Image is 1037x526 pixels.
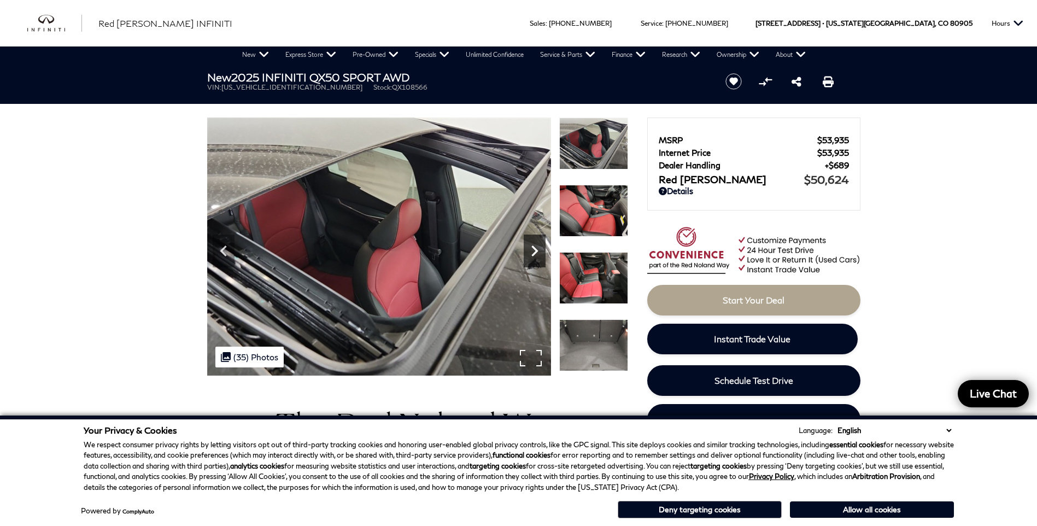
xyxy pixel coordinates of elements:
a: Unlimited Confidence [458,46,532,63]
button: Deny targeting cookies [618,501,782,518]
strong: targeting cookies [690,461,747,470]
span: : [546,19,547,27]
h1: 2025 INFINITI QX50 SPORT AWD [207,71,707,83]
div: Next [524,235,546,267]
strong: analytics cookies [230,461,284,470]
a: Instant Trade Value [647,324,858,354]
strong: targeting cookies [470,461,526,470]
div: Powered by [81,507,154,515]
span: Stock: [373,83,392,91]
span: Schedule Test Drive [714,375,793,385]
nav: Main Navigation [234,46,814,63]
span: VIN: [207,83,221,91]
a: Privacy Policy [749,472,794,481]
button: Allow all cookies [790,501,954,518]
a: Red [PERSON_NAME] $50,624 [659,173,849,186]
span: $53,935 [817,148,849,157]
button: Save vehicle [722,73,746,90]
a: Share this New 2025 INFINITI QX50 SPORT AWD [792,75,801,88]
img: New 2025 BLACK OBSIDIAN INFINITI SPORT AWD image 28 [559,185,628,237]
span: Instant Trade Value [714,334,790,344]
a: [STREET_ADDRESS] • [US_STATE][GEOGRAPHIC_DATA], CO 80905 [755,19,972,27]
a: Print this New 2025 INFINITI QX50 SPORT AWD [823,75,834,88]
a: Finance [604,46,654,63]
a: infiniti [27,15,82,32]
select: Language Select [835,425,954,436]
p: We respect consumer privacy rights by letting visitors opt out of third-party tracking cookies an... [84,440,954,493]
a: Service & Parts [532,46,604,63]
strong: Arbitration Provision [852,472,920,481]
button: Compare Vehicle [757,73,774,90]
img: New 2025 BLACK OBSIDIAN INFINITI SPORT AWD image 30 [559,319,628,371]
span: Download Brochure [713,414,794,424]
strong: New [207,71,231,84]
span: Live Chat [964,387,1022,400]
a: [PHONE_NUMBER] [549,19,612,27]
span: MSRP [659,135,817,145]
span: Service [641,19,662,27]
a: Express Store [277,46,344,63]
a: MSRP $53,935 [659,135,849,145]
a: Live Chat [958,380,1029,407]
div: Previous [213,235,235,267]
strong: functional cookies [493,451,550,459]
span: [US_VEHICLE_IDENTIFICATION_NUMBER] [221,83,362,91]
span: Internet Price [659,148,817,157]
a: Specials [407,46,458,63]
img: New 2025 BLACK OBSIDIAN INFINITI SPORT AWD image 29 [559,252,628,304]
a: Schedule Test Drive [647,365,860,396]
a: Ownership [708,46,768,63]
span: Dealer Handling [659,160,825,170]
span: $50,624 [804,173,849,186]
a: ComplyAuto [122,508,154,515]
a: Dealer Handling $689 [659,160,849,170]
a: Pre-Owned [344,46,407,63]
a: Internet Price $53,935 [659,148,849,157]
span: Your Privacy & Cookies [84,425,177,435]
span: $53,935 [817,135,849,145]
div: Language: [799,427,833,434]
a: [PHONE_NUMBER] [665,19,728,27]
img: New 2025 BLACK OBSIDIAN INFINITI SPORT AWD image 27 [559,118,628,170]
span: : [662,19,664,27]
span: Sales [530,19,546,27]
span: Red [PERSON_NAME] [659,173,804,185]
a: Research [654,46,708,63]
a: New [234,46,277,63]
a: Download Brochure [647,404,860,435]
span: $689 [825,160,849,170]
a: Red [PERSON_NAME] INFINITI [98,17,232,30]
span: Red [PERSON_NAME] INFINITI [98,18,232,28]
a: Details [659,186,849,196]
a: About [768,46,814,63]
img: New 2025 BLACK OBSIDIAN INFINITI SPORT AWD image 27 [207,118,551,376]
span: Start Your Deal [723,295,784,305]
img: INFINITI [27,15,82,32]
a: Start Your Deal [647,285,860,315]
div: (35) Photos [215,347,284,367]
strong: essential cookies [829,440,883,449]
span: QX108566 [392,83,427,91]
